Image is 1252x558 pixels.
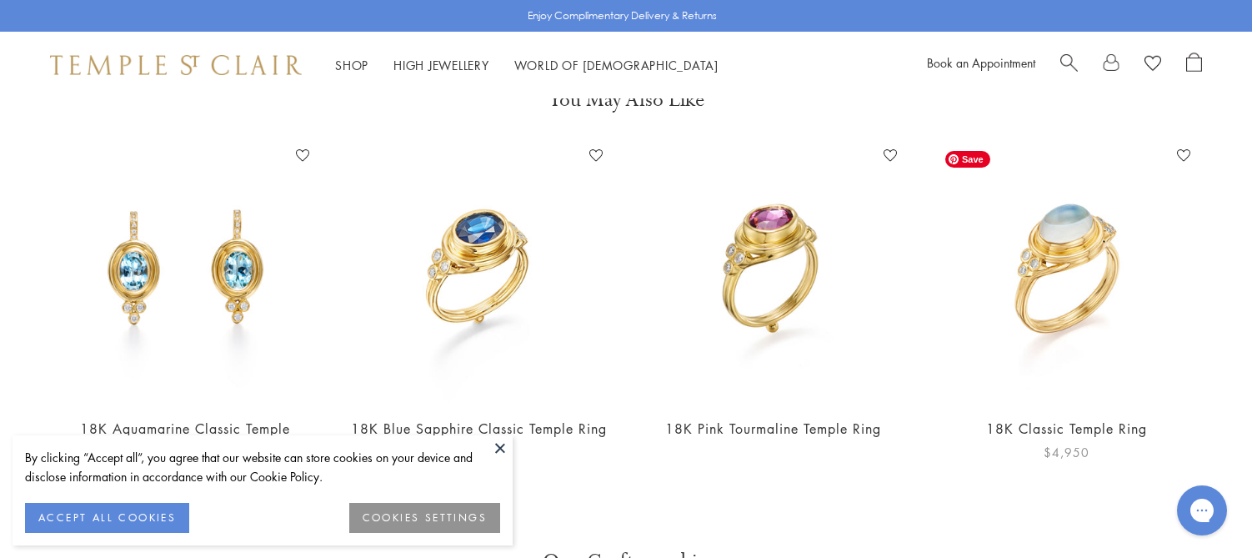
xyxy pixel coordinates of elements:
span: Save [945,151,990,168]
span: $4,950 [1044,443,1089,462]
button: COOKIES SETTINGS [349,503,500,533]
img: R16111-BSDI9HBY [349,143,610,404]
a: 18K Pink Tourmaline Temple Ring [665,420,881,438]
img: E16105-PVAQ6VBY [55,143,316,404]
img: R14109-BM7H [937,143,1198,404]
div: By clicking “Accept all”, you agree that our website can store cookies on your device and disclos... [25,448,500,486]
a: World of [DEMOGRAPHIC_DATA]World of [DEMOGRAPHIC_DATA] [514,57,719,73]
h3: You May Also Like [67,87,1185,113]
a: View Wishlist [1144,53,1161,78]
a: High JewelleryHigh Jewellery [393,57,489,73]
a: 18K Aquamarine Classic Temple Earrings [80,420,290,457]
iframe: Gorgias live chat messenger [1169,480,1235,541]
a: 18K Classic Temple Ring [986,420,1147,438]
nav: Main navigation [335,55,719,76]
button: ACCEPT ALL COOKIES [25,503,189,533]
a: ShopShop [335,57,368,73]
a: Book an Appointment [927,54,1035,71]
a: Search [1060,53,1078,78]
img: 18K Pink Tourmaline Temple Ring [643,143,904,404]
img: Temple St. Clair [50,55,302,75]
p: Enjoy Complimentary Delivery & Returns [528,8,717,24]
a: 18K Blue Sapphire Classic Temple Ring [351,420,607,438]
a: Open Shopping Bag [1186,53,1202,78]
